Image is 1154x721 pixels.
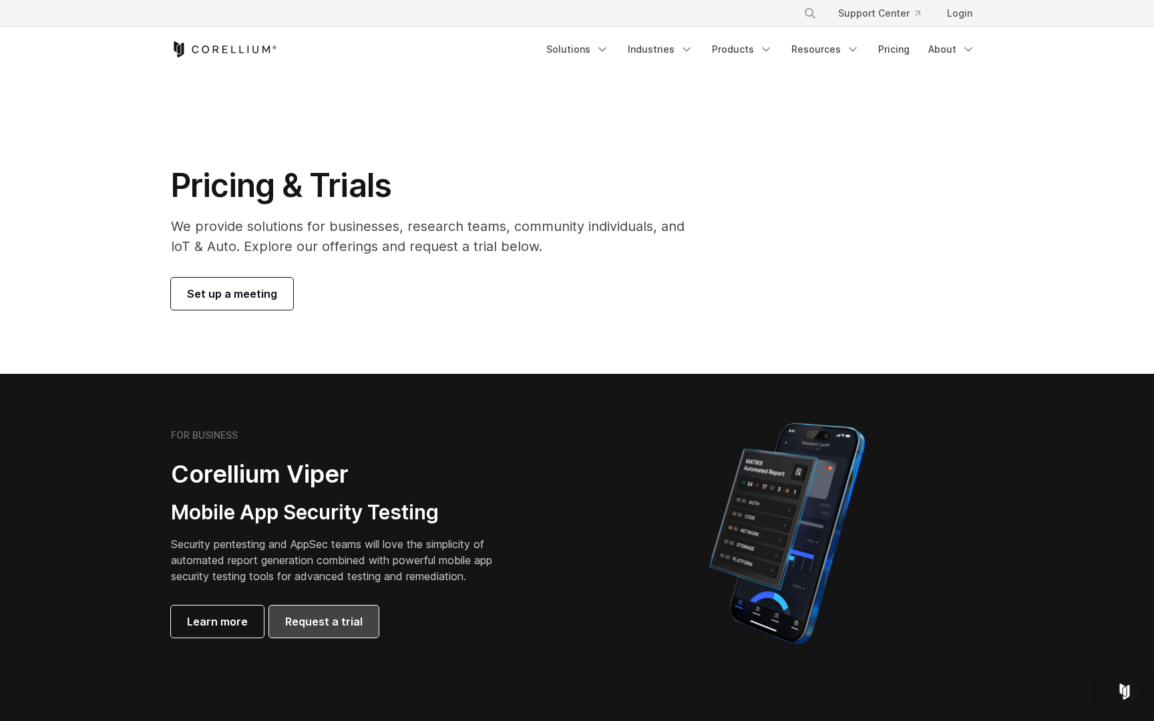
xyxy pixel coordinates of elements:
span: Learn more [187,614,248,630]
h1: Pricing & Trials [171,166,703,206]
span: Set up a meeting [187,286,277,302]
a: Pricing [870,37,918,61]
p: We provide solutions for businesses, research teams, community individuals, and IoT & Auto. Explo... [171,216,703,256]
p: Security pentesting and AppSec teams will love the simplicity of automated report generation comb... [171,536,513,584]
a: Solutions [538,37,617,61]
a: About [920,37,983,61]
a: Industries [620,37,701,61]
a: Request a trial [269,606,379,638]
a: Corellium Home [171,41,277,57]
button: Search [798,1,822,25]
h2: Corellium Viper [171,459,513,489]
img: Corellium MATRIX automated report on iPhone showing app vulnerability test results across securit... [687,417,888,650]
a: Support Center [827,1,931,25]
a: Resources [783,37,868,61]
a: Products [704,37,781,61]
div: Navigation Menu [538,37,983,61]
div: Navigation Menu [787,1,983,25]
h6: FOR BUSINESS [171,429,238,441]
h3: Mobile App Security Testing [171,500,513,525]
a: Set up a meeting [171,278,293,310]
a: Learn more [171,606,264,638]
div: Open Intercom Messenger [1109,676,1141,708]
a: Login [936,1,983,25]
span: Request a trial [285,614,363,630]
